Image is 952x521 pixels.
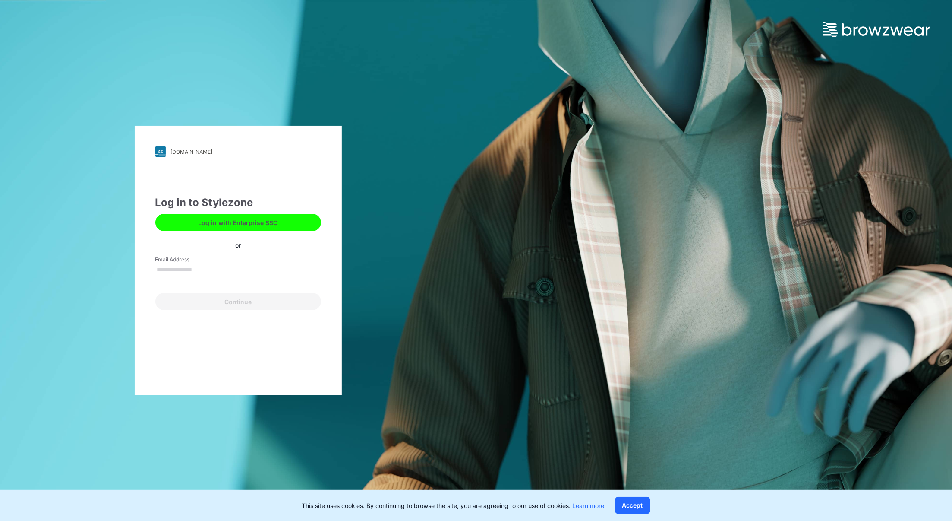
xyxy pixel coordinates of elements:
[615,497,650,514] button: Accept
[155,146,321,157] a: [DOMAIN_NAME]
[573,502,605,509] a: Learn more
[155,195,321,210] div: Log in to Stylezone
[155,256,216,264] label: Email Address
[823,22,930,37] img: browzwear-logo.73288ffb.svg
[155,214,321,231] button: Log in with Enterprise SSO
[302,501,605,510] p: This site uses cookies. By continuing to browse the site, you are agreeing to our use of cookies.
[171,149,213,155] div: [DOMAIN_NAME]
[228,241,248,250] div: or
[155,146,166,157] img: svg+xml;base64,PHN2ZyB3aWR0aD0iMjgiIGhlaWdodD0iMjgiIHZpZXdCb3g9IjAgMCAyOCAyOCIgZmlsbD0ibm9uZSIgeG...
